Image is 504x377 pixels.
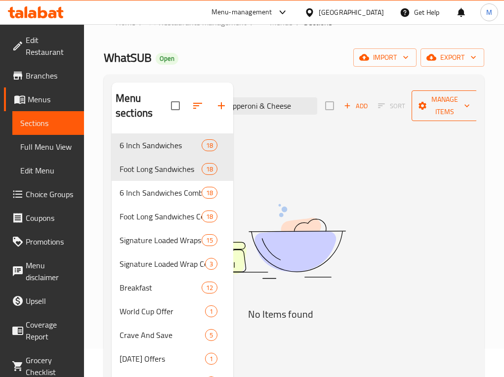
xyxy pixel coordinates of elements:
[26,188,76,200] span: Choice Groups
[147,16,247,29] a: Restaurants management
[156,53,178,65] div: Open
[112,252,233,276] div: Signature Loaded Wrap Combo3
[428,51,476,64] span: export
[4,313,84,348] a: Coverage Report
[342,100,369,112] span: Add
[304,16,332,28] span: Sections
[112,299,233,323] div: World Cup Offer1
[120,187,202,199] span: 6 Inch Sandwiches Combo
[201,97,317,115] input: search
[26,295,76,307] span: Upsell
[258,16,293,29] a: Menus
[372,98,412,114] span: Sort items
[120,234,202,246] span: Signature Loaded Wraps
[296,16,300,28] li: /
[205,329,217,341] div: items
[202,210,217,222] div: items
[202,188,217,198] span: 18
[163,306,398,322] h5: No Items found
[112,133,233,157] div: 6 Inch Sandwiches18
[412,90,478,121] button: Manage items
[12,159,84,182] a: Edit Menu
[20,141,76,153] span: Full Menu View
[202,234,217,246] div: items
[28,93,76,105] span: Menus
[116,91,171,121] h2: Menu sections
[26,70,76,82] span: Branches
[120,329,205,341] span: Crave And Save
[4,253,84,289] a: Menu disclaimer
[205,305,217,317] div: items
[120,163,202,175] span: Foot Long Sandwiches
[202,187,217,199] div: items
[156,54,178,63] span: Open
[353,48,417,67] button: import
[112,205,233,228] div: Foot Long Sandwiches Combo18
[202,165,217,174] span: 18
[104,16,135,28] a: Home
[120,210,202,222] span: Foot Long Sandwiches Combo
[159,16,247,28] span: Restaurants management
[340,98,372,114] button: Add
[120,139,202,151] span: 6 Inch Sandwiches
[12,135,84,159] a: Full Menu View
[319,7,384,18] div: [GEOGRAPHIC_DATA]
[206,354,217,364] span: 1
[120,353,205,365] div: Ramadan Offers
[104,46,152,69] span: WhatSUB
[112,323,233,347] div: Crave And Save5
[270,16,293,28] span: Menus
[251,16,254,28] li: /
[205,353,217,365] div: items
[4,87,84,111] a: Menus
[120,353,205,365] span: [DATE] Offers
[361,51,409,64] span: import
[112,228,233,252] div: Signature Loaded Wraps15
[206,259,217,269] span: 3
[4,28,84,64] a: Edit Restaurant
[26,212,76,224] span: Coupons
[4,64,84,87] a: Branches
[4,230,84,253] a: Promotions
[163,179,398,304] img: dish.svg
[120,258,205,270] span: Signature Loaded Wrap Combo
[112,181,233,205] div: 6 Inch Sandwiches Combo18
[202,141,217,150] span: 18
[420,48,484,67] button: export
[420,93,470,118] span: Manage items
[112,157,233,181] div: Foot Long Sandwiches18
[26,259,76,283] span: Menu disclaimer
[12,111,84,135] a: Sections
[139,16,143,28] li: /
[211,6,272,18] div: Menu-management
[206,331,217,340] span: 5
[112,347,233,371] div: [DATE] Offers1
[120,305,205,317] span: World Cup Offer
[4,289,84,313] a: Upsell
[4,182,84,206] a: Choice Groups
[206,307,217,316] span: 1
[202,283,217,293] span: 12
[202,236,217,245] span: 15
[112,276,233,299] div: Breakfast12
[20,117,76,129] span: Sections
[120,282,202,293] span: Breakfast
[4,206,84,230] a: Coupons
[202,139,217,151] div: items
[340,98,372,114] span: Add item
[202,212,217,221] span: 18
[26,236,76,248] span: Promotions
[202,282,217,293] div: items
[26,319,76,342] span: Coverage Report
[26,34,76,58] span: Edit Restaurant
[486,7,492,18] span: M
[20,165,76,176] span: Edit Menu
